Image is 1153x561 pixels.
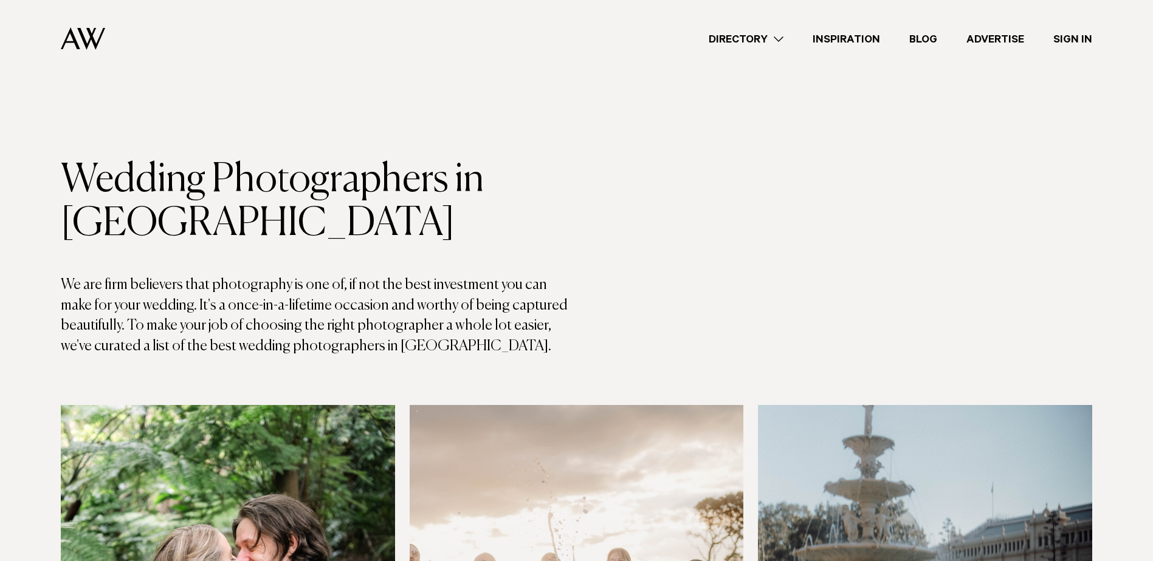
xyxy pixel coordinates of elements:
a: Directory [694,31,798,47]
a: Sign In [1039,31,1107,47]
img: Auckland Weddings Logo [61,27,105,50]
a: Blog [895,31,952,47]
a: Advertise [952,31,1039,47]
a: Inspiration [798,31,895,47]
h1: Wedding Photographers in [GEOGRAPHIC_DATA] [61,158,577,246]
p: We are firm believers that photography is one of, if not the best investment you can make for you... [61,275,577,356]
